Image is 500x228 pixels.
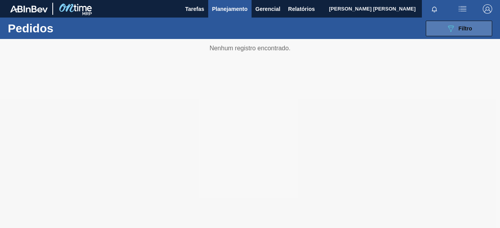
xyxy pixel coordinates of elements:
span: Tarefas [185,4,204,14]
span: Planejamento [212,4,248,14]
h1: Pedidos [8,24,116,33]
span: Relatórios [288,4,315,14]
button: Filtro [426,21,492,36]
span: Filtro [459,25,472,32]
img: Logout [483,4,492,14]
img: TNhmsLtSVTkK8tSr43FrP2fwEKptu5GPRR3wAAAABJRU5ErkJggg== [10,5,48,12]
img: userActions [458,4,467,14]
button: Notificações [422,4,447,14]
span: Gerencial [255,4,280,14]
